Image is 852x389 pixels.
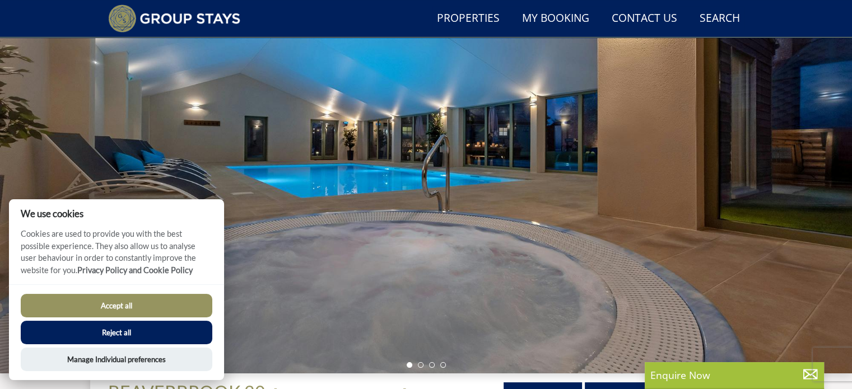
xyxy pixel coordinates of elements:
[21,294,212,317] button: Accept all
[695,6,744,31] a: Search
[9,208,224,219] h2: We use cookies
[77,265,193,275] a: Privacy Policy and Cookie Policy
[108,4,241,32] img: Group Stays
[9,228,224,284] p: Cookies are used to provide you with the best possible experience. They also allow us to analyse ...
[21,321,212,344] button: Reject all
[432,6,504,31] a: Properties
[518,6,594,31] a: My Booking
[21,348,212,371] button: Manage Individual preferences
[607,6,682,31] a: Contact Us
[650,368,818,382] p: Enquire Now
